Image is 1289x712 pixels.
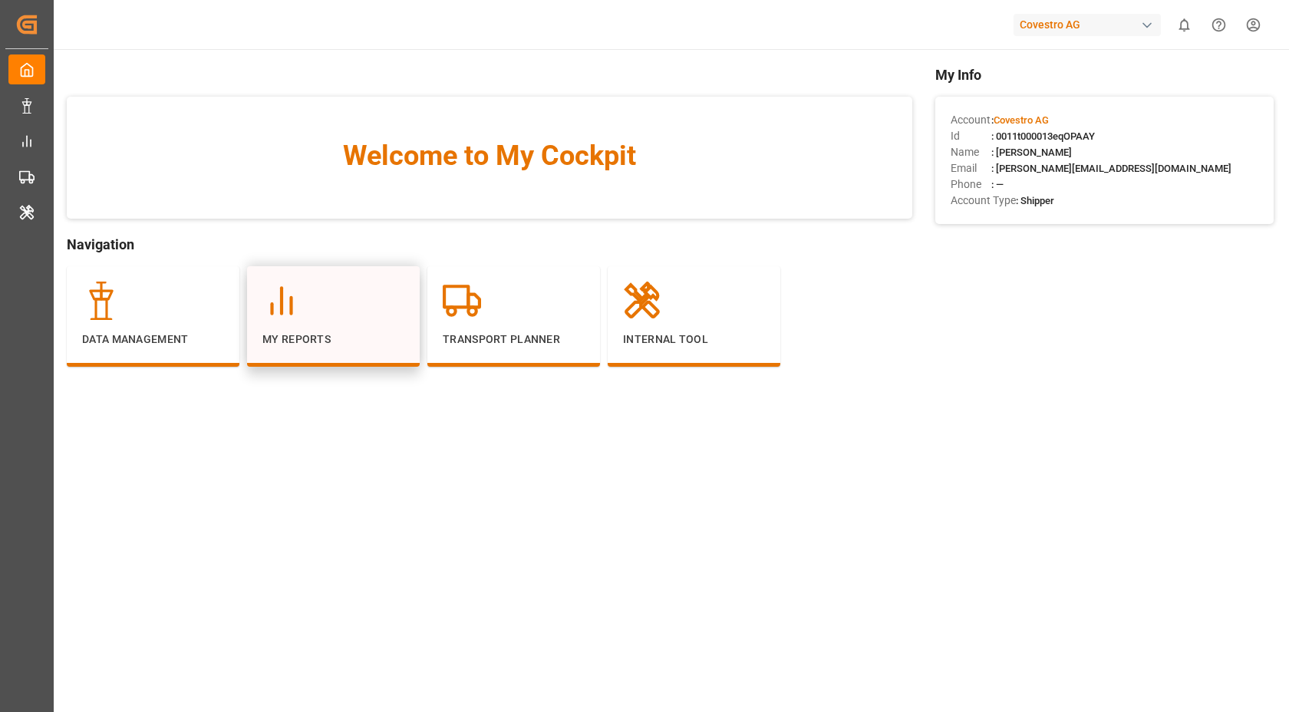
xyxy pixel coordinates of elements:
button: show 0 new notifications [1167,8,1202,42]
button: Covestro AG [1014,10,1167,39]
p: Transport Planner [443,331,585,348]
span: : [PERSON_NAME][EMAIL_ADDRESS][DOMAIN_NAME] [991,163,1231,174]
button: Help Center [1202,8,1236,42]
p: My Reports [262,331,404,348]
span: Id [951,128,991,144]
p: Data Management [82,331,224,348]
span: Navigation [67,234,912,255]
span: Account [951,112,991,128]
span: : — [991,179,1004,190]
span: : [991,114,1049,126]
span: Account Type [951,193,1016,209]
span: My Info [935,64,1274,85]
span: Name [951,144,991,160]
span: Welcome to My Cockpit [97,135,882,176]
span: : 0011t000013eqOPAAY [991,130,1095,142]
span: : Shipper [1016,195,1054,206]
span: Phone [951,176,991,193]
span: Covestro AG [994,114,1049,126]
p: Internal Tool [623,331,765,348]
span: : [PERSON_NAME] [991,147,1072,158]
span: Email [951,160,991,176]
div: Covestro AG [1014,14,1161,36]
